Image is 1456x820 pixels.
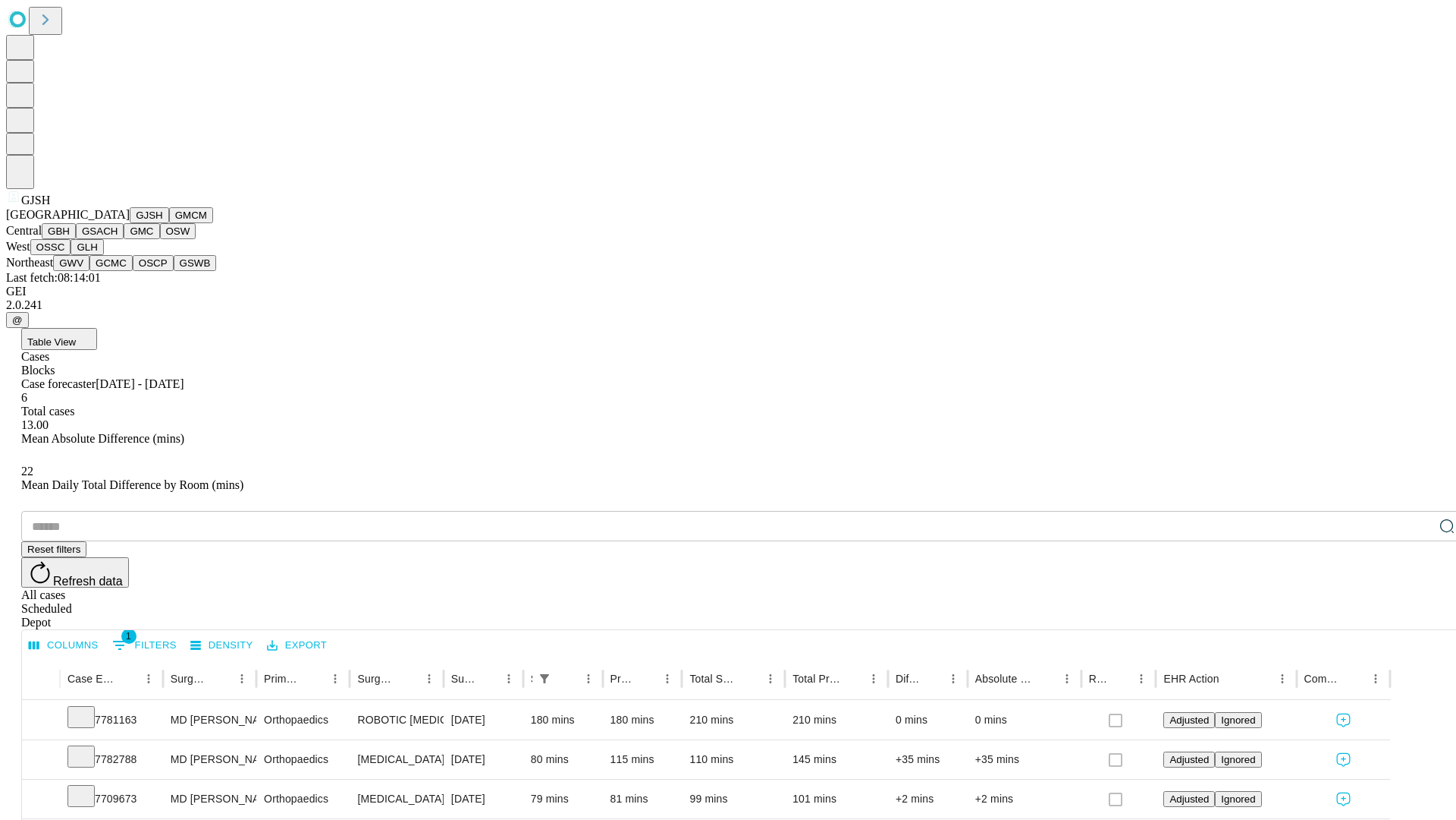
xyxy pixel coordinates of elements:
[30,747,52,774] button: Expand
[21,391,27,404] span: 6
[531,780,595,818] div: 79 mins
[578,668,599,689] button: Menu
[842,668,863,689] button: Sort
[531,673,532,685] div: Scheduled In Room Duration
[1221,714,1255,726] span: Ignored
[6,312,29,328] button: @
[21,557,129,588] button: Refresh data
[689,673,737,685] div: Total Scheduled Duration
[30,708,52,734] button: Expand
[451,780,516,818] div: [DATE]
[325,668,346,689] button: Menu
[1163,673,1219,685] div: EHR Action
[67,780,155,818] div: 7709673
[739,668,760,689] button: Sort
[6,240,30,253] span: West
[133,255,174,271] button: OSCP
[42,223,76,239] button: GBH
[610,701,675,740] div: 180 mins
[117,668,138,689] button: Sort
[1215,712,1261,728] button: Ignored
[610,740,675,779] div: 115 mins
[975,701,1074,740] div: 0 mins
[1344,668,1365,689] button: Sort
[1365,668,1386,689] button: Menu
[6,285,1450,298] div: GEI
[21,418,49,431] span: 13.00
[27,544,80,555] span: Reset filters
[419,668,440,689] button: Menu
[53,255,89,271] button: GWV
[760,668,781,689] button: Menu
[531,701,595,740] div: 180 mins
[689,780,777,818] div: 99 mins
[169,207,213,223] button: GMCM
[21,405,74,418] span: Total cases
[397,668,419,689] button: Sort
[451,701,516,740] div: [DATE]
[1221,754,1255,765] span: Ignored
[1221,793,1255,805] span: Ignored
[975,673,1034,685] div: Absolute Difference
[1272,668,1293,689] button: Menu
[921,668,943,689] button: Sort
[1035,668,1056,689] button: Sort
[792,780,880,818] div: 101 mins
[121,629,136,644] span: 1
[792,673,840,685] div: Total Predicted Duration
[171,780,249,818] div: MD [PERSON_NAME] [PERSON_NAME] Md
[1169,793,1209,805] span: Adjusted
[1169,714,1209,726] span: Adjusted
[21,465,33,478] span: 22
[21,541,86,557] button: Reset filters
[187,634,257,658] button: Density
[6,298,1450,312] div: 2.0.241
[138,668,159,689] button: Menu
[635,668,657,689] button: Sort
[30,239,71,255] button: OSSC
[1089,673,1109,685] div: Resolved in EHR
[6,256,53,269] span: Northeast
[1131,668,1152,689] button: Menu
[557,668,578,689] button: Sort
[689,740,777,779] div: 110 mins
[1056,668,1078,689] button: Menu
[67,701,155,740] div: 7781163
[357,701,435,740] div: ROBOTIC [MEDICAL_DATA] KNEE TOTAL
[975,740,1074,779] div: +35 mins
[27,336,76,348] span: Table View
[451,740,516,779] div: [DATE]
[1304,673,1342,685] div: Comments
[531,740,595,779] div: 80 mins
[25,634,102,658] button: Select columns
[689,701,777,740] div: 210 mins
[264,780,342,818] div: Orthopaedics
[21,328,97,350] button: Table View
[6,208,130,221] span: [GEOGRAPHIC_DATA]
[231,668,253,689] button: Menu
[264,673,302,685] div: Primary Service
[263,634,331,658] button: Export
[477,668,498,689] button: Sort
[67,740,155,779] div: 7782788
[1163,712,1215,728] button: Adjusted
[943,668,964,689] button: Menu
[1163,791,1215,807] button: Adjusted
[21,432,184,445] span: Mean Absolute Difference (mins)
[1215,791,1261,807] button: Ignored
[1221,668,1242,689] button: Sort
[53,575,123,588] span: Refresh data
[174,255,217,271] button: GSWB
[12,314,23,326] span: @
[896,673,920,685] div: Difference
[357,673,395,685] div: Surgery Name
[264,740,342,779] div: Orthopaedics
[498,668,519,689] button: Menu
[792,740,880,779] div: 145 mins
[6,224,42,237] span: Central
[124,223,159,239] button: GMC
[896,740,960,779] div: +35 mins
[534,668,555,689] div: 1 active filter
[975,780,1074,818] div: +2 mins
[171,701,249,740] div: MD [PERSON_NAME] [PERSON_NAME] Md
